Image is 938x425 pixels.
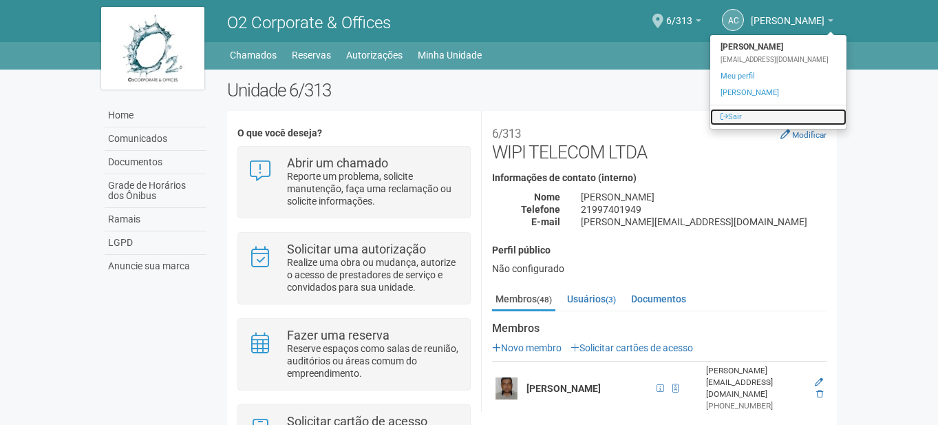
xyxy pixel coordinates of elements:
[346,45,403,65] a: Autorizações
[492,342,562,353] a: Novo membro
[287,156,388,170] strong: Abrir um chamado
[492,245,827,256] h4: Perfil público
[105,151,206,174] a: Documentos
[492,173,827,183] h4: Informações de contato (interno)
[101,7,204,90] img: logo.jpg
[571,203,837,216] div: 21997401949
[534,191,560,203] strong: Nome
[292,45,331,65] a: Reservas
[571,342,693,353] a: Solicitar cartões de acesso
[492,322,827,335] strong: Membros
[227,13,391,32] span: O2 Corporate & Offices
[816,389,823,399] a: Excluir membro
[710,55,846,65] div: [EMAIL_ADDRESS][DOMAIN_NAME]
[105,255,206,278] a: Anuncie sua marca
[492,289,555,311] a: Membros(48)
[751,2,824,26] span: ALEX CUNHA
[722,9,744,31] a: AC
[492,127,521,141] small: 6/313
[287,242,426,256] strong: Solicitar uma autorização
[248,329,460,380] a: Fazer uma reserva Reserve espaços como salas de reunião, auditórios ou áreas comum do empreendime...
[710,68,846,85] a: Meu perfil
[105,174,206,208] a: Grade de Horários dos Ônibus
[628,289,690,309] a: Documentos
[780,129,827,140] a: Modificar
[418,45,482,65] a: Minha Unidade
[531,216,560,227] strong: E-mail
[227,80,838,101] h2: Unidade 6/313
[287,328,390,342] strong: Fazer uma reserva
[666,17,701,28] a: 6/313
[287,342,460,380] p: Reserve espaços como salas de reunião, auditórios ou áreas comum do empreendimento.
[666,2,692,26] span: 6/313
[287,170,460,207] p: Reporte um problema, solicite manutenção, faça uma reclamação ou solicite informações.
[105,104,206,127] a: Home
[710,85,846,101] a: [PERSON_NAME]
[606,295,616,304] small: (3)
[815,377,823,387] a: Editar membro
[287,256,460,293] p: Realize uma obra ou mudança, autorize o acesso de prestadores de serviço e convidados para sua un...
[492,121,827,163] h2: WIPI TELECOM LTDA
[571,216,837,228] div: [PERSON_NAME][EMAIL_ADDRESS][DOMAIN_NAME]
[230,45,277,65] a: Chamados
[526,383,601,394] strong: [PERSON_NAME]
[492,262,827,275] div: Não configurado
[751,17,833,28] a: [PERSON_NAME]
[564,289,619,309] a: Usuários(3)
[521,204,560,215] strong: Telefone
[248,157,460,207] a: Abrir um chamado Reporte um problema, solicite manutenção, faça uma reclamação ou solicite inform...
[710,109,846,125] a: Sair
[706,400,806,412] div: [PHONE_NUMBER]
[495,377,518,400] img: user.png
[706,365,806,400] div: [PERSON_NAME][EMAIL_ADDRESS][DOMAIN_NAME]
[248,243,460,293] a: Solicitar uma autorização Realize uma obra ou mudança, autorize o acesso de prestadores de serviç...
[710,39,846,55] strong: [PERSON_NAME]
[105,231,206,255] a: LGPD
[792,130,827,140] small: Modificar
[105,208,206,231] a: Ramais
[237,128,471,138] h4: O que você deseja?
[537,295,552,304] small: (48)
[571,191,837,203] div: [PERSON_NAME]
[105,127,206,151] a: Comunicados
